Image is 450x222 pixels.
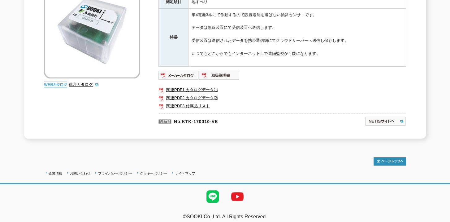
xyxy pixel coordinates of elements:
[69,82,99,87] a: 総合カタログ
[365,116,406,126] img: NETISサイトへ
[140,171,167,175] a: クッキーポリシー
[158,74,199,79] a: メーカーカタログ
[175,171,195,175] a: サイトマップ
[98,171,132,175] a: プライバシーポリシー
[158,113,305,128] p: No.KTK-170010-VE
[70,171,90,175] a: お問い合わせ
[158,94,406,102] a: 関連PDF2 カタログデータ②
[158,86,406,94] a: 関連PDF1 カタログデータ①
[159,8,188,66] th: 特長
[44,82,67,88] img: webカタログ
[188,8,406,66] td: 単4電池3本にて作動するので設置場所を選ばない傾斜センサ－です。 データは無線装置にて受信装置へ送信します。 受信装置は送信されたデータを携帯通信網にてクラウドサーバーへ送信し保存します。 いつ...
[199,74,240,79] a: 取扱説明書
[374,157,406,166] img: トップページへ
[200,184,225,209] img: LINE
[49,171,62,175] a: 企業情報
[158,102,406,110] a: 関連PDF3 付属品リスト
[225,184,250,209] img: YouTube
[199,70,240,80] img: 取扱説明書
[158,70,199,80] img: メーカーカタログ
